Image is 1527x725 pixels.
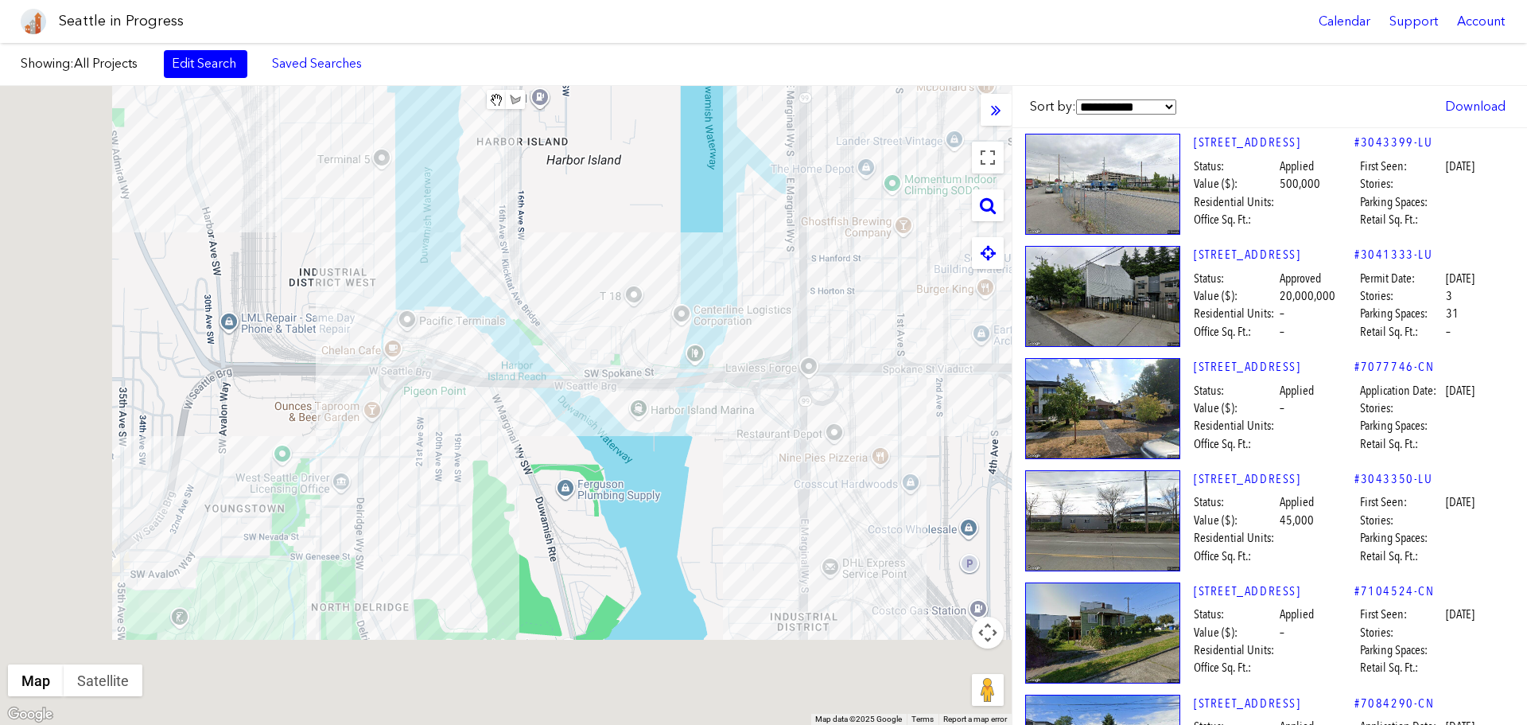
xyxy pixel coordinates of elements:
span: Value ($): [1194,512,1277,529]
label: Showing: [21,55,148,72]
span: First Seen: [1360,158,1443,175]
span: Retail Sq. Ft.: [1360,548,1443,565]
span: Applied [1280,158,1314,175]
span: Stories: [1360,175,1443,193]
span: [DATE] [1446,382,1475,400]
span: Residential Units: [1194,305,1277,322]
span: Parking Spaces: [1360,417,1443,435]
span: 45,000 [1280,512,1314,529]
a: [STREET_ADDRESS] [1194,358,1354,376]
span: Retail Sq. Ft.: [1360,323,1443,341]
span: [DATE] [1446,270,1475,287]
a: [STREET_ADDRESS] [1194,470,1354,488]
span: Stories: [1360,400,1443,417]
img: Google [4,704,56,725]
span: Office Sq. Ft.: [1194,211,1277,228]
span: Permit Date: [1360,270,1443,287]
span: Office Sq. Ft.: [1194,323,1277,341]
span: Retail Sq. Ft.: [1360,211,1443,228]
img: 2401_5TH_PL_S_SEATTLE.jpg [1025,134,1180,235]
span: [DATE] [1446,158,1475,175]
button: Drag Pegman onto the map to open Street View [972,674,1004,706]
button: Map camera controls [972,617,1004,649]
span: Value ($): [1194,400,1277,417]
button: Draw a shape [506,90,525,109]
span: Residential Units: [1194,417,1277,435]
span: Office Sq. Ft.: [1194,435,1277,453]
img: 1222_S_PLUM_ST_SEATTLE.jpg [1025,583,1180,684]
span: Status: [1194,270,1277,287]
span: Applied [1280,606,1314,623]
span: Status: [1194,382,1277,400]
a: [STREET_ADDRESS] [1194,583,1354,600]
a: #7104524-CN [1354,583,1435,600]
span: Stories: [1360,512,1443,529]
a: #7084290-CN [1354,695,1435,712]
span: Office Sq. Ft.: [1194,659,1277,676]
span: Retail Sq. Ft.: [1360,659,1443,676]
a: [STREET_ADDRESS] [1194,246,1354,263]
button: Show satellite imagery [64,665,142,696]
span: Office Sq. Ft.: [1194,548,1277,565]
label: Sort by: [1030,98,1176,115]
span: [DATE] [1446,606,1475,623]
img: 1505_6TH_AVE_S_SEATTLE.jpg [1025,470,1180,571]
a: Report a map error [943,715,1007,723]
span: Status: [1194,158,1277,175]
img: 3014_C_12TH_AVE_S_SEATTLE.jpg [1025,358,1180,459]
a: Download [1437,93,1513,120]
span: Application Date: [1360,382,1443,400]
span: 31 [1446,305,1459,322]
span: Value ($): [1194,175,1277,193]
span: Map data ©2025 Google [815,715,902,723]
img: favicon-96x96.png [21,9,46,34]
span: Parking Spaces: [1360,529,1443,547]
span: – [1280,323,1284,341]
a: Terms [911,715,934,723]
span: 20,000,000 [1280,287,1335,305]
h1: Seattle in Progress [59,11,184,31]
a: Open this area in Google Maps (opens a new window) [4,704,56,725]
span: Residential Units: [1194,641,1277,659]
span: Retail Sq. Ft.: [1360,435,1443,453]
button: Toggle fullscreen view [972,142,1004,173]
a: [STREET_ADDRESS] [1194,134,1354,151]
span: All Projects [74,56,138,71]
span: Parking Spaces: [1360,305,1443,322]
span: – [1280,624,1284,641]
span: – [1280,305,1284,322]
span: Parking Spaces: [1360,641,1443,659]
span: First Seen: [1360,493,1443,511]
span: [DATE] [1446,493,1475,511]
span: Value ($): [1194,287,1277,305]
select: Sort by: [1076,99,1176,115]
a: Saved Searches [263,50,371,77]
span: Stories: [1360,624,1443,641]
span: Value ($): [1194,624,1277,641]
a: #3043399-LU [1354,134,1433,151]
span: – [1280,400,1284,417]
a: #3043350-LU [1354,470,1433,488]
button: Show street map [8,665,64,696]
span: Residential Units: [1194,529,1277,547]
span: Residential Units: [1194,193,1277,211]
span: First Seen: [1360,606,1443,623]
span: 3 [1446,287,1452,305]
span: Applied [1280,493,1314,511]
span: 500,000 [1280,175,1320,193]
span: Applied [1280,382,1314,400]
button: Stop drawing [487,90,506,109]
img: 1740_AIRPORT_WAY_S_SEATTLE.jpg [1025,246,1180,347]
span: Status: [1194,493,1277,511]
span: Parking Spaces: [1360,193,1443,211]
a: Edit Search [164,50,247,77]
span: Approved [1280,270,1321,287]
span: – [1446,323,1451,341]
span: Stories: [1360,287,1443,305]
a: [STREET_ADDRESS] [1194,695,1354,712]
a: #7077746-CN [1354,358,1435,376]
a: #3041333-LU [1354,246,1433,263]
span: Status: [1194,606,1277,623]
